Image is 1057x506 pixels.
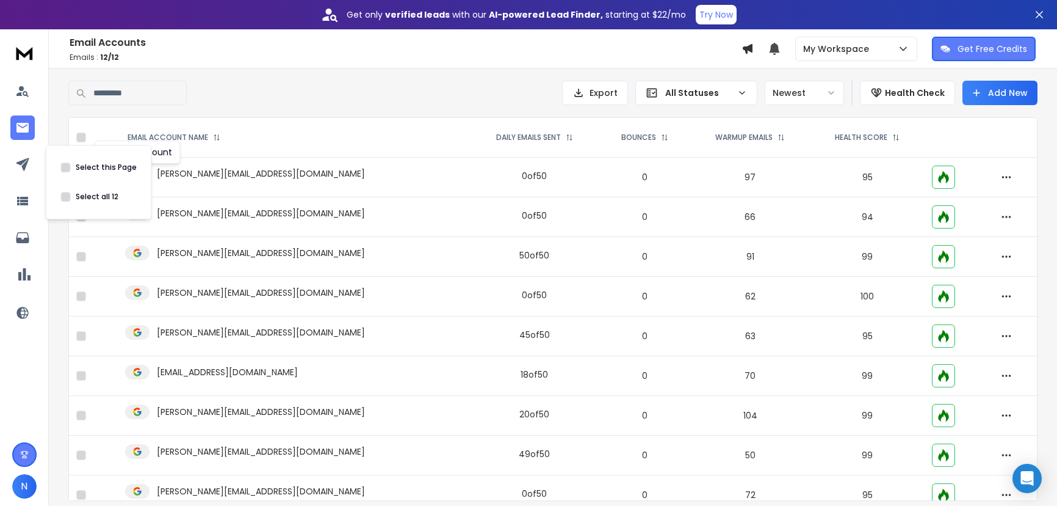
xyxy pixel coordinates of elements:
strong: verified leads [385,9,450,21]
td: 63 [690,317,810,356]
p: DAILY EMAILS SENT [496,133,561,142]
div: 0 of 50 [522,289,547,301]
p: Health Check [885,87,945,99]
p: 0 [607,489,683,501]
label: Select this Page [76,163,137,172]
p: Emails : [70,53,741,62]
img: logo [12,42,37,64]
p: [PERSON_NAME][EMAIL_ADDRESS][DOMAIN_NAME] [157,247,365,259]
div: 18 of 50 [521,369,548,381]
div: 20 of 50 [519,408,549,420]
p: My Workspace [803,43,874,55]
td: 104 [690,396,810,436]
td: 100 [810,277,925,317]
div: 0 of 50 [522,210,547,222]
td: 70 [690,356,810,396]
button: Export [562,81,628,105]
td: 99 [810,436,925,475]
p: [PERSON_NAME][EMAIL_ADDRESS][DOMAIN_NAME] [157,326,365,339]
p: [PERSON_NAME][EMAIL_ADDRESS][DOMAIN_NAME] [157,406,365,418]
td: 99 [810,356,925,396]
button: Get Free Credits [932,37,1036,61]
p: 0 [607,409,683,422]
p: 0 [607,171,683,183]
button: Newest [765,81,844,105]
p: Get only with our starting at $22/mo [347,9,686,21]
p: Try Now [699,9,733,21]
div: 45 of 50 [519,329,550,341]
td: 62 [690,277,810,317]
div: Open Intercom Messenger [1012,464,1042,493]
p: WARMUP EMAILS [715,133,773,142]
button: N [12,474,37,499]
td: 99 [810,396,925,436]
p: 0 [607,370,683,382]
td: 66 [690,197,810,237]
p: [PERSON_NAME][EMAIL_ADDRESS][DOMAIN_NAME] [157,485,365,497]
div: 0 of 50 [522,488,547,500]
td: 50 [690,436,810,475]
p: [EMAIL_ADDRESS][DOMAIN_NAME] [157,366,298,378]
td: 91 [690,237,810,277]
p: Get Free Credits [958,43,1027,55]
td: 95 [810,158,925,197]
p: [PERSON_NAME][EMAIL_ADDRESS][DOMAIN_NAME] [157,167,365,180]
button: Add New [962,81,1037,105]
p: [PERSON_NAME][EMAIL_ADDRESS][DOMAIN_NAME] [157,287,365,299]
p: 0 [607,290,683,302]
p: 0 [607,330,683,342]
button: Health Check [860,81,955,105]
p: 0 [607,251,683,263]
td: 94 [810,197,925,237]
div: 50 of 50 [519,249,549,262]
span: 12 / 12 [100,52,119,62]
div: Google Account [95,141,180,164]
td: 97 [690,158,810,197]
p: 0 [607,211,683,223]
p: BOUNCES [621,133,656,142]
h1: Email Accounts [70,35,741,50]
div: 0 of 50 [522,170,547,182]
p: [PERSON_NAME][EMAIL_ADDRESS][DOMAIN_NAME] [157,207,365,219]
div: 49 of 50 [519,448,550,460]
button: Try Now [696,5,737,24]
strong: AI-powered Lead Finder, [489,9,603,21]
td: 95 [810,317,925,356]
div: EMAIL ACCOUNT NAME [128,133,220,142]
p: HEALTH SCORE [835,133,887,142]
label: Select all 12 [76,192,118,202]
p: All Statuses [665,87,732,99]
p: 0 [607,449,683,461]
p: [PERSON_NAME][EMAIL_ADDRESS][DOMAIN_NAME] [157,446,365,458]
td: 99 [810,237,925,277]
